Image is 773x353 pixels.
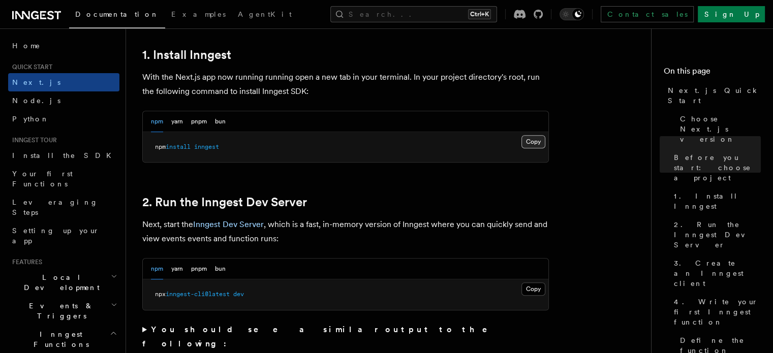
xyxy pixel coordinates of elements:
[670,215,761,254] a: 2. Run the Inngest Dev Server
[670,254,761,293] a: 3. Create an Inngest client
[330,6,497,22] button: Search...Ctrl+K
[664,81,761,110] a: Next.js Quick Start
[142,323,549,351] summary: You should see a similar output to the following:
[238,10,292,18] span: AgentKit
[151,259,163,279] button: npm
[165,3,232,27] a: Examples
[142,217,549,246] p: Next, start the , which is a fast, in-memory version of Inngest where you can quickly send and vi...
[12,97,60,105] span: Node.js
[676,110,761,148] a: Choose Next.js version
[166,291,230,298] span: inngest-cli@latest
[12,78,60,86] span: Next.js
[191,259,207,279] button: pnpm
[194,143,219,150] span: inngest
[8,258,42,266] span: Features
[193,219,264,229] a: Inngest Dev Server
[670,148,761,187] a: Before you start: choose a project
[12,115,49,123] span: Python
[8,268,119,297] button: Local Development
[155,291,166,298] span: npx
[8,221,119,250] a: Setting up your app
[664,65,761,81] h4: On this page
[12,151,117,159] span: Install the SDK
[215,111,226,132] button: bun
[69,3,165,28] a: Documentation
[8,165,119,193] a: Your first Functions
[674,258,761,288] span: 3. Create an Inngest client
[8,73,119,91] a: Next.js
[171,10,226,18] span: Examples
[8,91,119,110] a: Node.js
[142,48,231,62] a: 1. Install Inngest
[12,227,100,245] span: Setting up your app
[142,195,307,209] a: 2. Run the Inngest Dev Server
[142,325,502,348] strong: You should see a similar output to the following:
[155,143,166,150] span: npm
[191,111,207,132] button: pnpm
[8,297,119,325] button: Events & Triggers
[232,3,298,27] a: AgentKit
[8,301,111,321] span: Events & Triggers
[674,219,761,250] span: 2. Run the Inngest Dev Server
[8,272,111,293] span: Local Development
[680,114,761,144] span: Choose Next.js version
[8,110,119,128] a: Python
[670,293,761,331] a: 4. Write your first Inngest function
[560,8,584,20] button: Toggle dark mode
[8,193,119,221] a: Leveraging Steps
[8,329,110,349] span: Inngest Functions
[12,41,41,51] span: Home
[521,135,545,148] button: Copy
[233,291,244,298] span: dev
[166,143,191,150] span: install
[8,136,57,144] span: Inngest tour
[674,191,761,211] span: 1. Install Inngest
[698,6,765,22] a: Sign Up
[468,9,491,19] kbd: Ctrl+K
[670,187,761,215] a: 1. Install Inngest
[668,85,761,106] span: Next.js Quick Start
[142,70,549,99] p: With the Next.js app now running running open a new tab in your terminal. In your project directo...
[521,282,545,296] button: Copy
[8,37,119,55] a: Home
[171,111,183,132] button: yarn
[12,198,98,216] span: Leveraging Steps
[215,259,226,279] button: bun
[75,10,159,18] span: Documentation
[674,297,761,327] span: 4. Write your first Inngest function
[171,259,183,279] button: yarn
[601,6,694,22] a: Contact sales
[674,152,761,183] span: Before you start: choose a project
[8,146,119,165] a: Install the SDK
[151,111,163,132] button: npm
[12,170,73,188] span: Your first Functions
[8,63,52,71] span: Quick start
